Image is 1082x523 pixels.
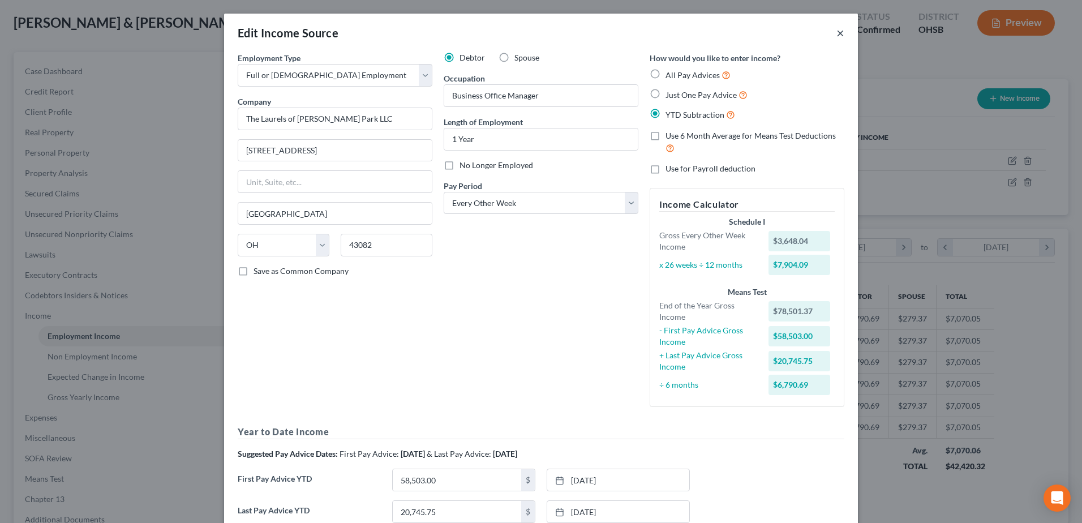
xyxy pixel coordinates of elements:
[650,52,780,64] label: How would you like to enter income?
[654,259,763,271] div: x 26 weeks ÷ 12 months
[665,90,737,100] span: Just One Pay Advice
[659,286,835,298] div: Means Test
[768,301,831,321] div: $78,501.37
[393,501,521,522] input: 0.00
[1044,485,1071,512] div: Open Intercom Messenger
[654,379,763,391] div: ÷ 6 months
[665,110,724,119] span: YTD Subtraction
[768,326,831,346] div: $58,503.00
[768,375,831,395] div: $6,790.69
[514,53,539,62] span: Spouse
[238,449,338,458] strong: Suggested Pay Advice Dates:
[238,108,432,130] input: Search company by name...
[521,501,535,522] div: $
[654,300,763,323] div: End of the Year Gross Income
[444,116,523,128] label: Length of Employment
[665,70,720,80] span: All Pay Advices
[521,469,535,491] div: $
[238,25,338,41] div: Edit Income Source
[238,97,271,106] span: Company
[493,449,517,458] strong: [DATE]
[401,449,425,458] strong: [DATE]
[460,53,485,62] span: Debtor
[238,53,300,63] span: Employment Type
[665,131,836,140] span: Use 6 Month Average for Means Test Deductions
[659,198,835,212] h5: Income Calculator
[768,351,831,371] div: $20,745.75
[547,501,689,522] a: [DATE]
[460,160,533,170] span: No Longer Employed
[340,449,399,458] span: First Pay Advice:
[836,26,844,40] button: ×
[654,325,763,348] div: - First Pay Advice Gross Income
[547,469,689,491] a: [DATE]
[665,164,755,173] span: Use for Payroll deduction
[768,231,831,251] div: $3,648.04
[393,469,521,491] input: 0.00
[238,140,432,161] input: Enter address...
[444,72,485,84] label: Occupation
[659,216,835,228] div: Schedule I
[232,469,387,500] label: First Pay Advice YTD
[444,128,638,150] input: ex: 2 years
[238,171,432,192] input: Unit, Suite, etc...
[768,255,831,275] div: $7,904.09
[341,234,432,256] input: Enter zip...
[238,203,432,224] input: Enter city...
[254,266,349,276] span: Save as Common Company
[654,350,763,372] div: + Last Pay Advice Gross Income
[654,230,763,252] div: Gross Every Other Week Income
[238,425,844,439] h5: Year to Date Income
[427,449,491,458] span: & Last Pay Advice:
[444,85,638,106] input: --
[444,181,482,191] span: Pay Period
